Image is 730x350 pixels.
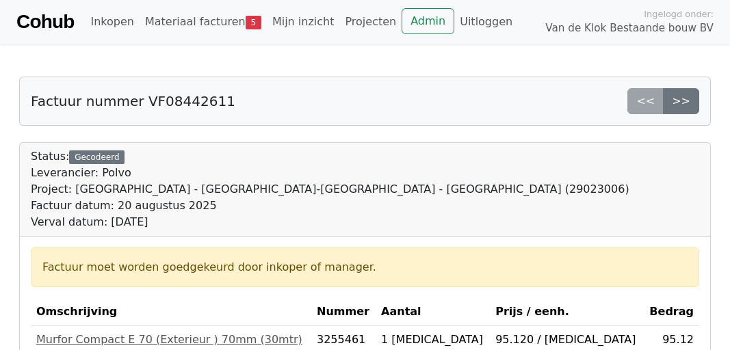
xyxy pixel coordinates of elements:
[31,148,629,230] div: Status:
[31,165,629,181] div: Leverancier: Polvo
[376,298,490,326] th: Aantal
[381,332,484,348] div: 1 [MEDICAL_DATA]
[490,298,643,326] th: Prijs / eenh.
[42,259,688,275] div: Factuur moet worden goedgekeurd door inkoper of manager.
[454,8,518,36] a: Uitloggen
[69,150,125,164] div: Gecodeerd
[644,8,714,21] span: Ingelogd onder:
[16,5,74,38] a: Cohub
[339,8,402,36] a: Projecten
[31,298,311,326] th: Omschrijving
[545,21,714,36] span: Van de Klok Bestaande bouw BV
[140,8,267,36] a: Materiaal facturen5
[246,16,261,29] span: 5
[663,88,699,114] a: >>
[267,8,340,36] a: Mijn inzicht
[643,298,699,326] th: Bedrag
[31,93,235,109] h5: Factuur nummer VF08442611
[495,332,638,348] div: 95.120 / [MEDICAL_DATA]
[31,198,629,214] div: Factuur datum: 20 augustus 2025
[402,8,454,34] a: Admin
[36,332,306,348] div: Murfor Compact E 70 (Exterieur ) 70mm (30mtr)
[311,298,376,326] th: Nummer
[31,181,629,198] div: Project: [GEOGRAPHIC_DATA] - [GEOGRAPHIC_DATA]-[GEOGRAPHIC_DATA] - [GEOGRAPHIC_DATA] (29023006)
[85,8,139,36] a: Inkopen
[31,214,629,230] div: Verval datum: [DATE]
